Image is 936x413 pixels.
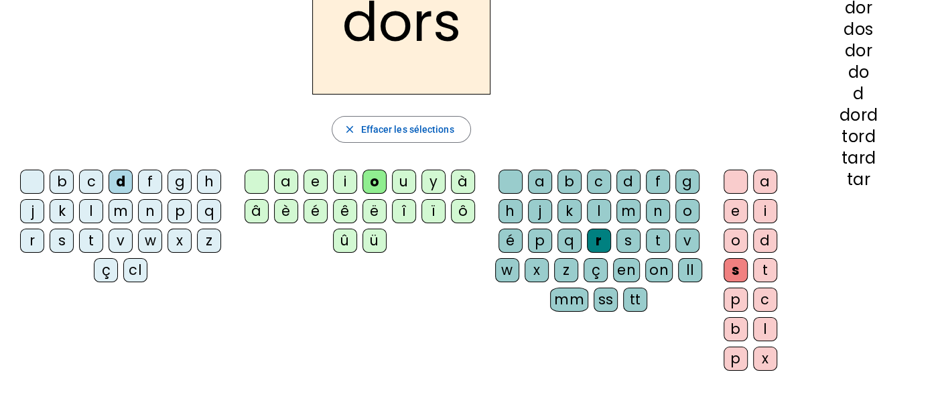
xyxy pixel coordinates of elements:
[753,347,777,371] div: x
[109,199,133,223] div: m
[803,43,915,59] div: dor
[197,170,221,194] div: h
[803,64,915,80] div: do
[274,199,298,223] div: è
[587,229,611,253] div: r
[274,170,298,194] div: a
[304,199,328,223] div: é
[803,129,915,145] div: tord
[675,199,699,223] div: o
[724,317,748,341] div: b
[613,258,640,282] div: en
[79,170,103,194] div: c
[168,229,192,253] div: x
[332,116,470,143] button: Effacer les sélections
[724,258,748,282] div: s
[498,229,523,253] div: é
[495,258,519,282] div: w
[421,199,446,223] div: ï
[550,288,588,312] div: mm
[343,123,355,135] mat-icon: close
[803,21,915,38] div: dos
[646,199,670,223] div: n
[616,229,641,253] div: s
[724,199,748,223] div: e
[392,170,416,194] div: u
[528,199,552,223] div: j
[20,199,44,223] div: j
[50,229,74,253] div: s
[168,199,192,223] div: p
[333,199,357,223] div: ê
[675,229,699,253] div: v
[421,170,446,194] div: y
[360,121,454,137] span: Effacer les sélections
[803,86,915,102] div: d
[138,170,162,194] div: f
[724,288,748,312] div: p
[50,170,74,194] div: b
[587,170,611,194] div: c
[138,199,162,223] div: n
[557,229,582,253] div: q
[678,258,702,282] div: ll
[554,258,578,282] div: z
[587,199,611,223] div: l
[138,229,162,253] div: w
[646,229,670,253] div: t
[392,199,416,223] div: î
[94,258,118,282] div: ç
[616,199,641,223] div: m
[753,317,777,341] div: l
[753,199,777,223] div: i
[557,170,582,194] div: b
[362,170,387,194] div: o
[525,258,549,282] div: x
[753,288,777,312] div: c
[645,258,673,282] div: on
[123,258,147,282] div: cl
[803,172,915,188] div: tar
[197,229,221,253] div: z
[584,258,608,282] div: ç
[333,229,357,253] div: û
[362,199,387,223] div: ë
[498,199,523,223] div: h
[753,258,777,282] div: t
[803,107,915,123] div: dord
[451,170,475,194] div: à
[79,199,103,223] div: l
[109,229,133,253] div: v
[594,288,618,312] div: ss
[362,229,387,253] div: ü
[616,170,641,194] div: d
[724,347,748,371] div: p
[646,170,670,194] div: f
[675,170,699,194] div: g
[753,170,777,194] div: a
[197,199,221,223] div: q
[724,229,748,253] div: o
[333,170,357,194] div: i
[79,229,103,253] div: t
[304,170,328,194] div: e
[753,229,777,253] div: d
[109,170,133,194] div: d
[803,150,915,166] div: tard
[20,229,44,253] div: r
[528,229,552,253] div: p
[623,288,647,312] div: tt
[557,199,582,223] div: k
[245,199,269,223] div: â
[50,199,74,223] div: k
[528,170,552,194] div: a
[168,170,192,194] div: g
[451,199,475,223] div: ô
